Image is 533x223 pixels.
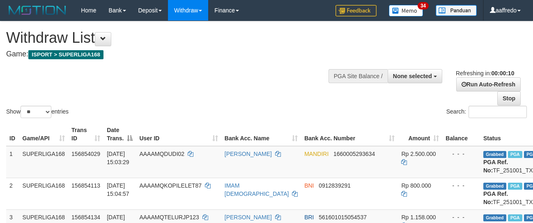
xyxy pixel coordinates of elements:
[304,151,329,157] span: MANDIRI
[401,182,431,189] span: Rp 800.000
[446,213,477,221] div: - - -
[19,178,69,209] td: SUPERLIGA168
[483,190,508,205] b: PGA Ref. No:
[446,106,527,118] label: Search:
[508,151,522,158] span: Marked by aafsoycanthlai
[225,151,272,157] a: [PERSON_NAME]
[68,123,103,146] th: Trans ID: activate to sort column ascending
[456,77,521,91] a: Run Auto-Refresh
[469,106,527,118] input: Search:
[6,4,69,16] img: MOTION_logo.png
[319,182,351,189] span: Copy 0912839291 to clipboard
[508,214,522,221] span: Marked by aafsengchandara
[28,50,103,59] span: ISPORT > SUPERLIGA168
[446,150,477,158] div: - - -
[491,70,514,77] strong: 00:00:10
[107,151,129,165] span: [DATE] 15:03:29
[456,70,514,77] span: Refreshing in:
[6,146,19,178] td: 1
[6,50,347,58] h4: Game:
[483,159,508,174] b: PGA Ref. No:
[446,181,477,190] div: - - -
[19,146,69,178] td: SUPERLIGA168
[139,214,199,221] span: AAAAMQTELURJP123
[329,69,388,83] div: PGA Site Balance /
[508,183,522,190] span: Marked by aafchhiseyha
[304,182,314,189] span: BNI
[139,151,184,157] span: AAAAMQDUDI02
[139,182,202,189] span: AAAAMQKOPILELET87
[6,178,19,209] td: 2
[388,69,442,83] button: None selected
[136,123,221,146] th: User ID: activate to sort column ascending
[19,123,69,146] th: Game/API: activate to sort column ascending
[436,5,477,16] img: panduan.png
[393,73,432,79] span: None selected
[21,106,51,118] select: Showentries
[319,214,367,221] span: Copy 561601015054537 to clipboard
[107,182,129,197] span: [DATE] 15:04:57
[225,214,272,221] a: [PERSON_NAME]
[418,2,429,9] span: 34
[6,106,69,118] label: Show entries
[401,151,436,157] span: Rp 2.500.000
[401,214,436,221] span: Rp 1.158.000
[389,5,423,16] img: Button%20Memo.svg
[398,123,442,146] th: Amount: activate to sort column ascending
[442,123,480,146] th: Balance
[221,123,301,146] th: Bank Acc. Name: activate to sort column ascending
[103,123,136,146] th: Date Trans.: activate to sort column descending
[71,214,100,221] span: 156854134
[333,151,375,157] span: Copy 1660005293634 to clipboard
[301,123,398,146] th: Bank Acc. Number: activate to sort column ascending
[6,30,347,46] h1: Withdraw List
[304,214,314,221] span: BRI
[71,151,100,157] span: 156854029
[335,5,377,16] img: Feedback.jpg
[483,151,506,158] span: Grabbed
[483,214,506,221] span: Grabbed
[6,123,19,146] th: ID
[497,91,521,105] a: Stop
[71,182,100,189] span: 156854113
[483,183,506,190] span: Grabbed
[225,182,289,197] a: IMAM [DEMOGRAPHIC_DATA]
